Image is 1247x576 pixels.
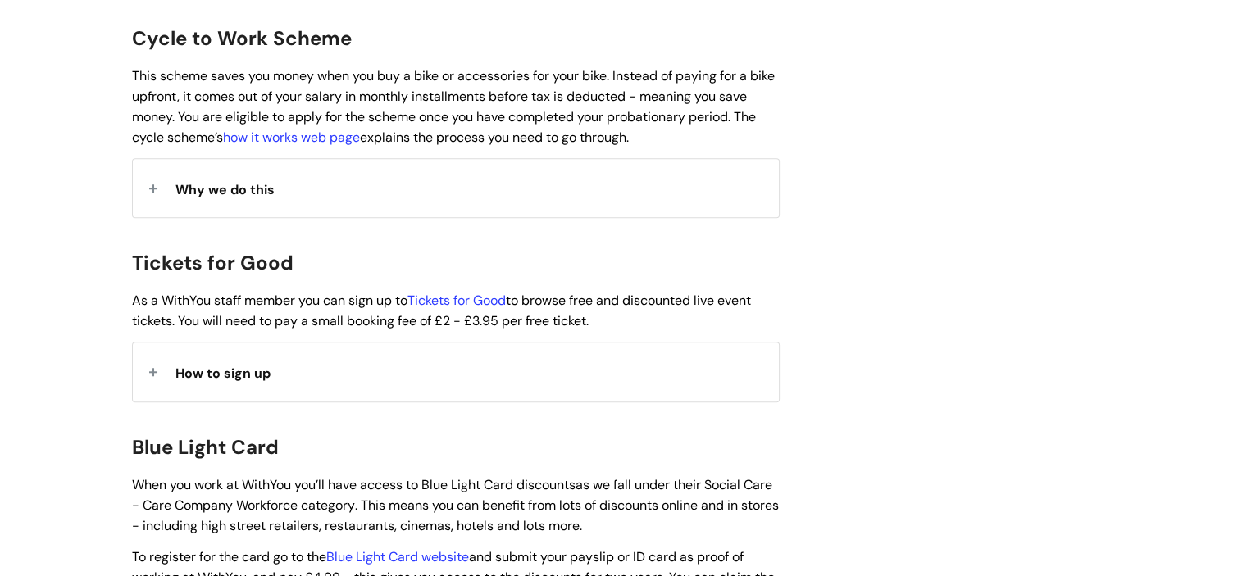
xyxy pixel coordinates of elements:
[132,67,775,145] span: This scheme saves you money when you buy a bike or accessories for your bike. Instead of paying f...
[132,476,779,534] span: When you work at WithYou you’ll have access to Blue Light Card discounts . This means you can ben...
[132,476,772,514] span: as we fall under their Social Care - Care Company Workforce category
[407,292,506,309] a: Tickets for Good
[132,434,279,460] span: Blue Light Card
[132,292,751,329] span: As a WithYou staff member you can sign up to to browse free and discounted live event tickets. Yo...
[223,129,360,146] a: how it works web page
[132,25,352,51] span: Cycle to Work Scheme
[175,365,271,382] span: How to sign up
[175,181,275,198] span: Why we do this
[132,250,294,275] span: Tickets for Good
[326,548,469,565] a: Blue Light Card website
